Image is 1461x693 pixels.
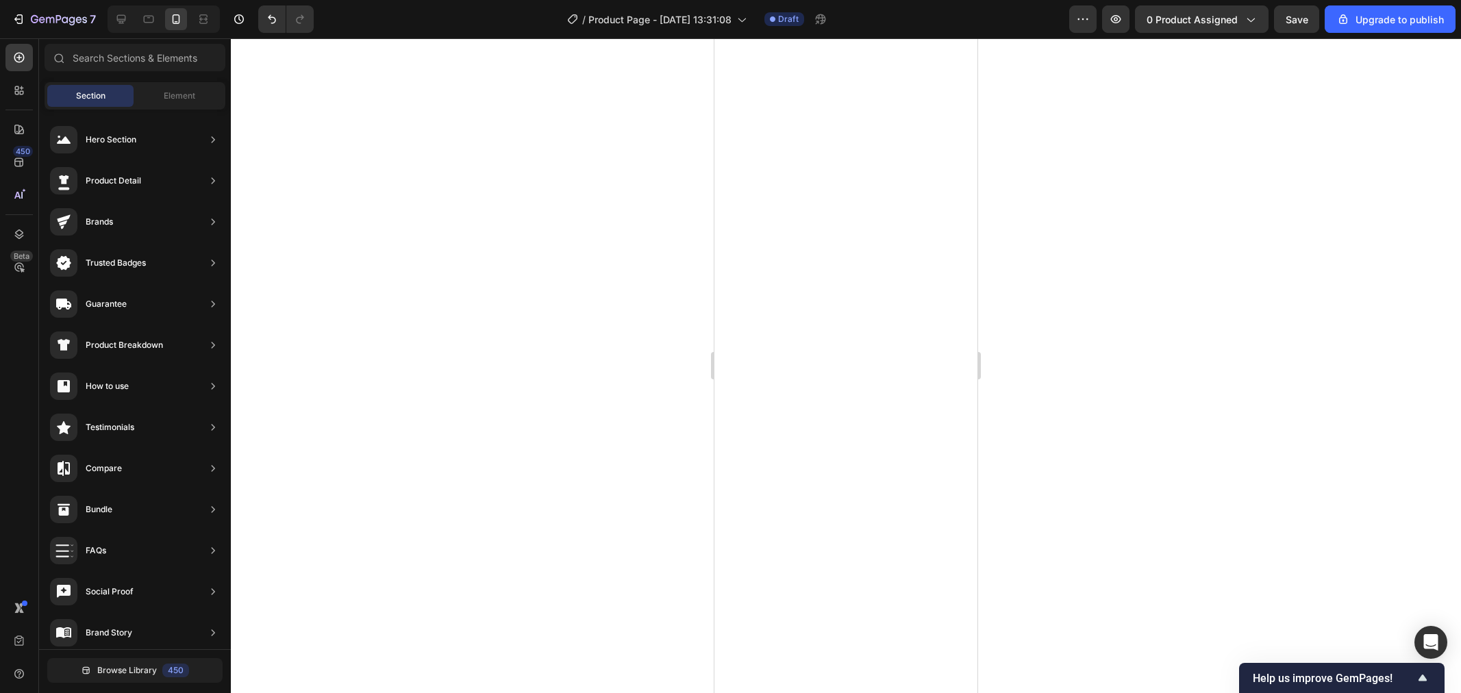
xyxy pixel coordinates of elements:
input: Search Sections & Elements [45,44,225,71]
div: Social Proof [86,585,134,598]
button: Upgrade to publish [1325,5,1456,33]
button: Show survey - Help us improve GemPages! [1253,670,1431,686]
div: 450 [13,146,33,157]
button: Save [1274,5,1319,33]
div: Undo/Redo [258,5,314,33]
div: How to use [86,379,129,393]
span: 0 product assigned [1147,12,1238,27]
div: 450 [162,664,189,677]
span: Element [164,90,195,102]
span: Help us improve GemPages! [1253,672,1414,685]
div: Bundle [86,503,112,516]
div: Beta [10,251,33,262]
div: Trusted Badges [86,256,146,270]
span: / [582,12,586,27]
div: Testimonials [86,420,134,434]
span: Product Page - [DATE] 13:31:08 [588,12,732,27]
button: 7 [5,5,102,33]
div: Open Intercom Messenger [1414,626,1447,659]
div: Compare [86,462,122,475]
div: Brands [86,215,113,229]
p: 7 [90,11,96,27]
button: 0 product assigned [1135,5,1269,33]
div: Upgrade to publish [1336,12,1444,27]
span: Draft [778,13,799,25]
span: Section [76,90,105,102]
span: Save [1286,14,1308,25]
div: Product Breakdown [86,338,163,352]
span: Browse Library [97,664,157,677]
div: Brand Story [86,626,132,640]
button: Browse Library450 [47,658,223,683]
div: Product Detail [86,174,141,188]
div: Hero Section [86,133,136,147]
div: Guarantee [86,297,127,311]
iframe: Design area [714,38,977,693]
div: FAQs [86,544,106,557]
